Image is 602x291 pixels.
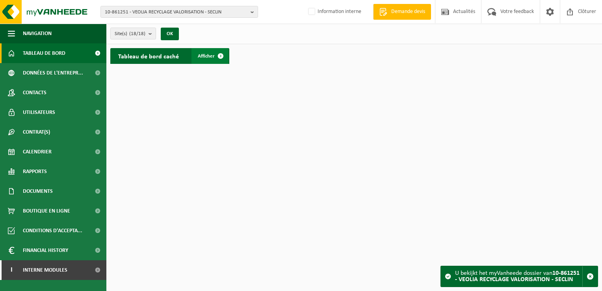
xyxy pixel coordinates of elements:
span: Données de l'entrepr... [23,63,83,83]
span: Calendrier [23,142,52,162]
span: Navigation [23,24,52,43]
label: Information interne [307,6,361,18]
button: OK [161,28,179,40]
span: Demande devis [389,8,427,16]
span: Contrat(s) [23,122,50,142]
span: Site(s) [115,28,145,40]
span: Documents [23,181,53,201]
a: Afficher [191,48,229,64]
button: Site(s)(18/18) [110,28,156,39]
span: Afficher [198,54,215,59]
span: 10-861251 - VEOLIA RECYCLAGE VALORISATION - SECLIN [105,6,247,18]
count: (18/18) [129,31,145,36]
span: Tableau de bord [23,43,65,63]
span: Financial History [23,241,68,260]
span: Utilisateurs [23,103,55,122]
span: I [8,260,15,280]
h2: Tableau de bord caché [110,48,187,63]
a: Demande devis [373,4,431,20]
span: Contacts [23,83,46,103]
span: Boutique en ligne [23,201,70,221]
div: U bekijkt het myVanheede dossier van [455,266,582,287]
span: Rapports [23,162,47,181]
button: 10-861251 - VEOLIA RECYCLAGE VALORISATION - SECLIN [100,6,258,18]
span: Conditions d'accepta... [23,221,82,241]
strong: 10-861251 - VEOLIA RECYCLAGE VALORISATION - SECLIN [455,270,580,283]
span: Interne modules [23,260,67,280]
